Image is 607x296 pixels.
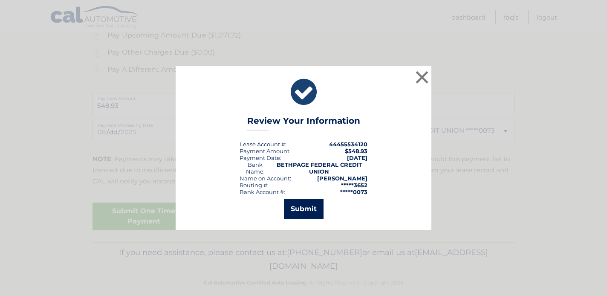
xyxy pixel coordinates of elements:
div: Bank Name: [240,161,271,175]
h3: Review Your Information [247,116,360,131]
div: Lease Account #: [240,141,286,148]
strong: [PERSON_NAME] [317,175,367,182]
div: : [240,154,281,161]
strong: BETHPAGE FEDERAL CREDIT UNION [277,161,362,175]
div: Payment Amount: [240,148,291,154]
span: Payment Date [240,154,280,161]
div: Name on Account: [240,175,291,182]
div: Routing #: [240,182,269,189]
button: Submit [284,199,324,219]
span: [DATE] [347,154,367,161]
span: $548.93 [345,148,367,154]
button: × [413,69,431,86]
strong: 44455534120 [329,141,367,148]
div: Bank Account #: [240,189,285,195]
